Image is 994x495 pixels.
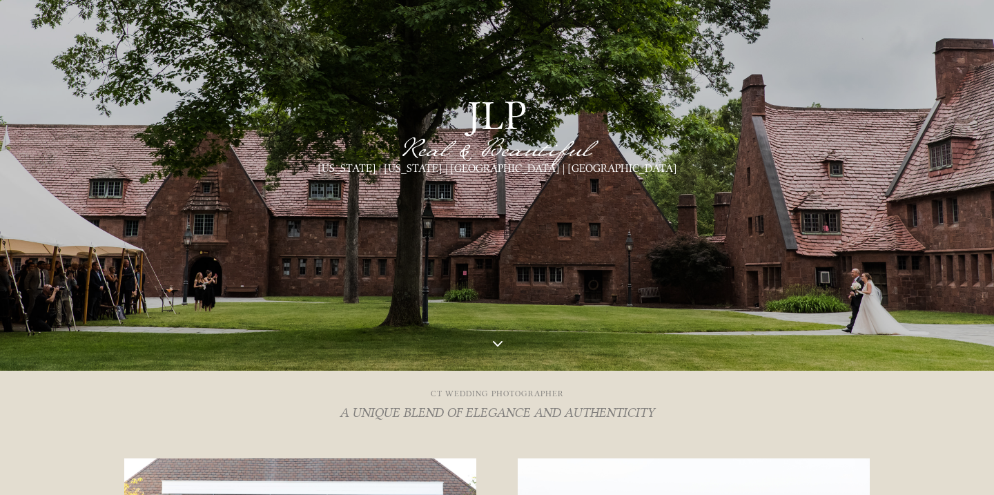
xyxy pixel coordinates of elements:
[228,160,766,177] p: [US_STATE] | [US_STATE] | [GEOGRAPHIC_DATA] | [GEOGRAPHIC_DATA]
[124,405,870,421] p: a unique blend of elegance and authenticity
[124,389,870,405] h1: ct wedding photographer
[228,95,766,144] h1: jlp
[487,333,507,353] span: 3
[487,333,507,357] a: 3
[228,144,766,160] span: Real & Beautiful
